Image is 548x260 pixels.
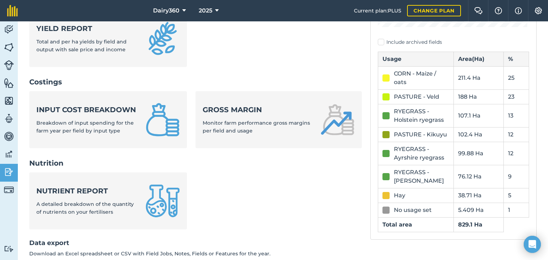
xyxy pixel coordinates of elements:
span: Breakdown of input spending for the farm year per field by input type [36,120,134,134]
td: 13 [504,104,529,127]
a: Input cost breakdownBreakdown of input spending for the farm year per field by input type [29,91,187,148]
span: Dairy360 [153,6,179,15]
td: 23 [504,89,529,104]
img: fieldmargin Logo [7,5,18,16]
td: 9 [504,165,529,188]
img: svg+xml;base64,PD94bWwgdmVyc2lvbj0iMS4wIiBlbmNvZGluZz0idXRmLTgiPz4KPCEtLSBHZW5lcmF0b3I6IEFkb2JlIE... [4,149,14,160]
strong: Nutrient report [36,186,137,196]
th: Area ( Ha ) [453,52,504,66]
img: svg+xml;base64,PD94bWwgdmVyc2lvbj0iMS4wIiBlbmNvZGluZz0idXRmLTgiPz4KPCEtLSBHZW5lcmF0b3I6IEFkb2JlIE... [4,24,14,35]
td: 211.4 Ha [453,66,504,89]
img: svg+xml;base64,PD94bWwgdmVyc2lvbj0iMS4wIiBlbmNvZGluZz0idXRmLTgiPz4KPCEtLSBHZW5lcmF0b3I6IEFkb2JlIE... [4,60,14,70]
span: Total and per ha yields by field and output with sale price and income [36,38,127,53]
a: Yield reportTotal and per ha yields by field and output with sale price and income [29,10,187,67]
div: RYEGRASS - Holstein ryegrass [394,107,449,124]
div: CORN - Maize / oats [394,69,449,87]
td: 99.88 Ha [453,142,504,165]
div: RYEGRASS - Ayrshire ryegrass [394,145,449,162]
img: Gross margin [320,103,355,137]
div: PASTURE - Veld [394,93,439,101]
strong: 829.1 Ha [458,221,482,228]
img: Yield report [146,21,180,56]
img: svg+xml;base64,PHN2ZyB4bWxucz0iaHR0cDovL3d3dy53My5vcmcvMjAwMC9zdmciIHdpZHRoPSI1NiIgaGVpZ2h0PSI2MC... [4,95,14,106]
td: 1 [504,203,529,217]
p: Download an Excel spreadsheet or CSV with Field Jobs, Notes, Fields or Features for the year. [29,250,362,258]
img: Input cost breakdown [146,103,180,137]
img: A cog icon [534,7,543,14]
strong: Yield report [36,24,137,33]
a: Gross marginMonitor farm performance gross margins per field and usage [196,91,362,148]
th: Usage [378,52,454,66]
img: svg+xml;base64,PD94bWwgdmVyc2lvbj0iMS4wIiBlbmNvZGluZz0idXRmLTgiPz4KPCEtLSBHZW5lcmF0b3I6IEFkb2JlIE... [4,131,14,142]
span: A detailed breakdown of the quantity of nutrients on your fertilisers [36,201,134,215]
img: Nutrient report [146,184,180,218]
span: Current plan : PLUS [354,7,401,15]
td: 76.12 Ha [453,165,504,188]
span: Monitor farm performance gross margins per field and usage [203,120,310,134]
div: RYEGRASS - [PERSON_NAME] [394,168,449,185]
td: 12 [504,142,529,165]
img: svg+xml;base64,PD94bWwgdmVyc2lvbj0iMS4wIiBlbmNvZGluZz0idXRmLTgiPz4KPCEtLSBHZW5lcmF0b3I6IEFkb2JlIE... [4,167,14,177]
div: No usage set [394,206,432,214]
label: Include archived fields [378,38,529,46]
td: 5 [504,188,529,203]
span: 2025 [199,6,212,15]
h2: Costings [29,77,362,87]
a: Change plan [407,5,461,16]
h2: Nutrition [29,158,362,168]
td: 38.71 Ha [453,188,504,203]
td: 188 Ha [453,89,504,104]
img: svg+xml;base64,PD94bWwgdmVyc2lvbj0iMS4wIiBlbmNvZGluZz0idXRmLTgiPz4KPCEtLSBHZW5lcmF0b3I6IEFkb2JlIE... [4,245,14,252]
img: svg+xml;base64,PHN2ZyB4bWxucz0iaHR0cDovL3d3dy53My5vcmcvMjAwMC9zdmciIHdpZHRoPSI1NiIgaGVpZ2h0PSI2MC... [4,78,14,88]
strong: Gross margin [203,105,312,115]
td: 12 [504,127,529,142]
img: Two speech bubbles overlapping with the left bubble in the forefront [474,7,483,14]
td: 5.409 Ha [453,203,504,217]
th: % [504,52,529,66]
td: 102.4 Ha [453,127,504,142]
strong: Input cost breakdown [36,105,137,115]
div: Open Intercom Messenger [524,236,541,253]
img: svg+xml;base64,PHN2ZyB4bWxucz0iaHR0cDovL3d3dy53My5vcmcvMjAwMC9zdmciIHdpZHRoPSI1NiIgaGVpZ2h0PSI2MC... [4,42,14,53]
img: A question mark icon [494,7,503,14]
strong: Total area [382,221,412,228]
img: svg+xml;base64,PD94bWwgdmVyc2lvbj0iMS4wIiBlbmNvZGluZz0idXRmLTgiPz4KPCEtLSBHZW5lcmF0b3I6IEFkb2JlIE... [4,185,14,195]
img: svg+xml;base64,PHN2ZyB4bWxucz0iaHR0cDovL3d3dy53My5vcmcvMjAwMC9zdmciIHdpZHRoPSIxNyIgaGVpZ2h0PSIxNy... [515,6,522,15]
a: Nutrient reportA detailed breakdown of the quantity of nutrients on your fertilisers [29,172,187,229]
div: PASTURE - Kikuyu [394,130,447,139]
td: 25 [504,66,529,89]
h2: Data export [29,238,362,248]
img: svg+xml;base64,PD94bWwgdmVyc2lvbj0iMS4wIiBlbmNvZGluZz0idXRmLTgiPz4KPCEtLSBHZW5lcmF0b3I6IEFkb2JlIE... [4,113,14,124]
td: 107.1 Ha [453,104,504,127]
div: Hay [394,191,405,200]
